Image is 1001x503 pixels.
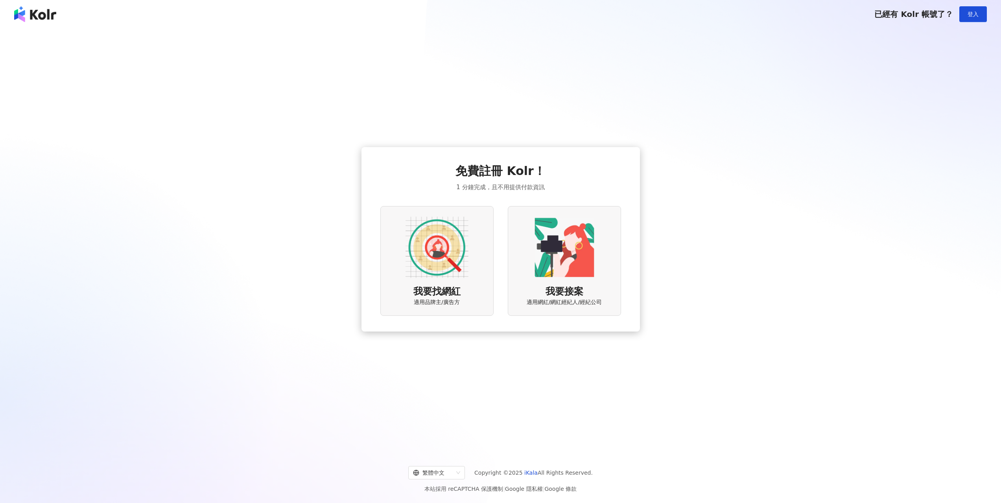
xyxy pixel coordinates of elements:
[14,6,56,22] img: logo
[524,470,538,476] a: iKala
[533,216,596,279] img: KOL identity option
[505,486,543,492] a: Google 隱私權
[546,285,583,298] span: 我要接案
[474,468,593,477] span: Copyright © 2025 All Rights Reserved.
[406,216,468,279] img: AD identity option
[874,9,953,19] span: 已經有 Kolr 帳號了？
[503,486,505,492] span: |
[544,486,577,492] a: Google 條款
[543,486,545,492] span: |
[456,182,544,192] span: 1 分鐘完成，且不用提供付款資訊
[413,285,461,298] span: 我要找網紅
[968,11,979,17] span: 登入
[424,484,577,494] span: 本站採用 reCAPTCHA 保護機制
[527,298,602,306] span: 適用網紅/網紅經紀人/經紀公司
[455,163,546,179] span: 免費註冊 Kolr！
[413,466,453,479] div: 繁體中文
[414,298,460,306] span: 適用品牌主/廣告方
[959,6,987,22] button: 登入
